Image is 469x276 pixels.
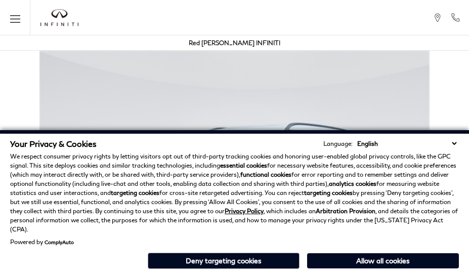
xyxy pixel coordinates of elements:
button: Deny targeting cookies [148,253,300,269]
span: Your Privacy & Cookies [10,139,97,148]
strong: analytics cookies [329,180,376,187]
select: Language Select [355,139,459,148]
a: Red [PERSON_NAME] INFINITI [189,39,280,47]
a: Privacy Policy [225,207,264,215]
img: INFINITI [40,9,78,26]
strong: Arbitration Provision [316,207,375,215]
strong: targeting cookies [304,189,353,196]
p: We respect consumer privacy rights by letting visitors opt out of third-party tracking cookies an... [10,152,459,234]
strong: essential cookies [220,162,267,169]
a: ComplyAuto [45,239,74,245]
div: Powered by [10,239,74,245]
a: infiniti [40,9,78,26]
div: Language: [323,141,353,147]
strong: targeting cookies [111,189,159,196]
strong: functional cookies [240,171,291,178]
button: Allow all cookies [307,253,459,268]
